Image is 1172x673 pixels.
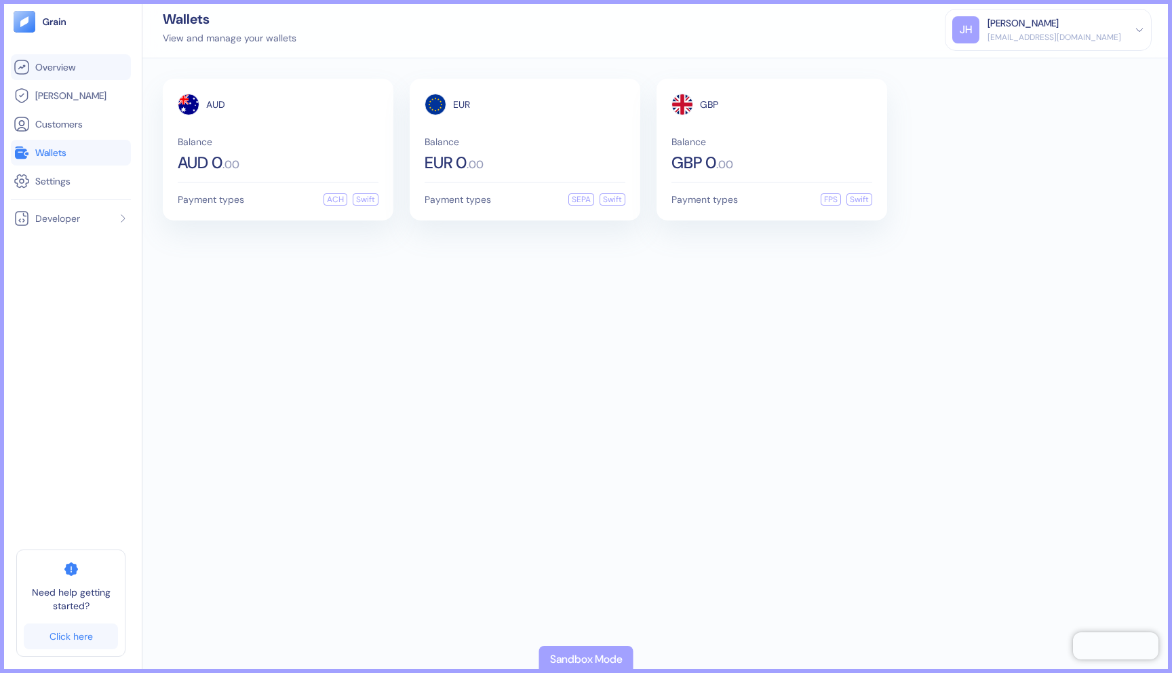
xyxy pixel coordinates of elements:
span: . 00 [467,159,484,170]
span: Balance [178,137,378,147]
div: [PERSON_NAME] [988,16,1059,31]
a: [PERSON_NAME] [14,88,128,104]
div: Sandbox Mode [550,651,623,668]
span: Payment types [425,195,491,204]
div: View and manage your wallets [163,31,296,45]
span: Balance [671,137,872,147]
div: FPS [821,193,841,206]
span: AUD 0 [178,155,222,171]
span: Settings [35,174,71,188]
span: Overview [35,60,75,74]
span: Balance [425,137,625,147]
span: Developer [35,212,80,225]
a: Overview [14,59,128,75]
div: Swift [600,193,625,206]
span: [PERSON_NAME] [35,89,106,102]
a: Click here [24,623,118,649]
span: Payment types [671,195,738,204]
span: Customers [35,117,83,131]
div: [EMAIL_ADDRESS][DOMAIN_NAME] [988,31,1121,43]
div: ACH [324,193,347,206]
div: Swift [353,193,378,206]
span: Need help getting started? [24,585,118,613]
span: AUD [206,100,225,109]
div: SEPA [568,193,594,206]
a: Customers [14,116,128,132]
span: GBP [700,100,718,109]
span: EUR [453,100,470,109]
span: GBP 0 [671,155,716,171]
iframe: Chatra live chat [1073,632,1158,659]
img: logo [42,17,67,26]
a: Wallets [14,145,128,161]
span: EUR 0 [425,155,467,171]
span: . 00 [716,159,733,170]
a: Settings [14,173,128,189]
span: . 00 [222,159,239,170]
div: Click here [50,632,93,641]
span: Payment types [178,195,244,204]
span: Wallets [35,146,66,159]
div: JH [952,16,979,43]
div: Wallets [163,12,296,26]
div: Swift [846,193,872,206]
img: logo-tablet-V2.svg [14,11,35,33]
